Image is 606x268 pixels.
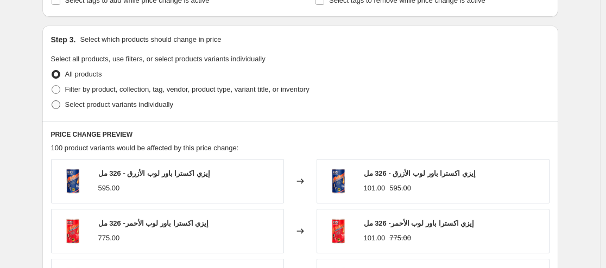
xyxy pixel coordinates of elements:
[323,165,355,197] img: 1599727826__800_80x.png
[98,219,209,227] span: إيزي اكسترا باور لوب الأحمر- 326 مل
[57,215,90,247] img: 1599727786__-800_80x.png
[51,144,239,152] span: 100 product variants would be affected by this price change:
[80,34,221,45] p: Select which products should change in price
[51,55,266,63] span: Select all products, use filters, or select products variants individually
[51,130,550,139] h6: PRICE CHANGE PREVIEW
[57,165,90,197] img: 1599727826__800_80x.png
[98,183,120,194] div: 595.00
[389,233,411,244] strike: 775.00
[65,85,310,93] span: Filter by product, collection, tag, vendor, product type, variant title, or inventory
[389,183,411,194] strike: 595.00
[65,100,173,109] span: Select product variants individually
[65,70,102,78] span: All products
[364,233,386,244] div: 101.00
[364,183,386,194] div: 101.00
[51,34,76,45] h2: Step 3.
[98,169,210,177] span: إيزي اكسترا باور لوب الأزرق - 326 مل
[364,219,475,227] span: إيزي اكسترا باور لوب الأحمر- 326 مل
[323,215,355,247] img: 1599727786__-800_80x.png
[364,169,476,177] span: إيزي اكسترا باور لوب الأزرق - 326 مل
[98,233,120,244] div: 775.00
